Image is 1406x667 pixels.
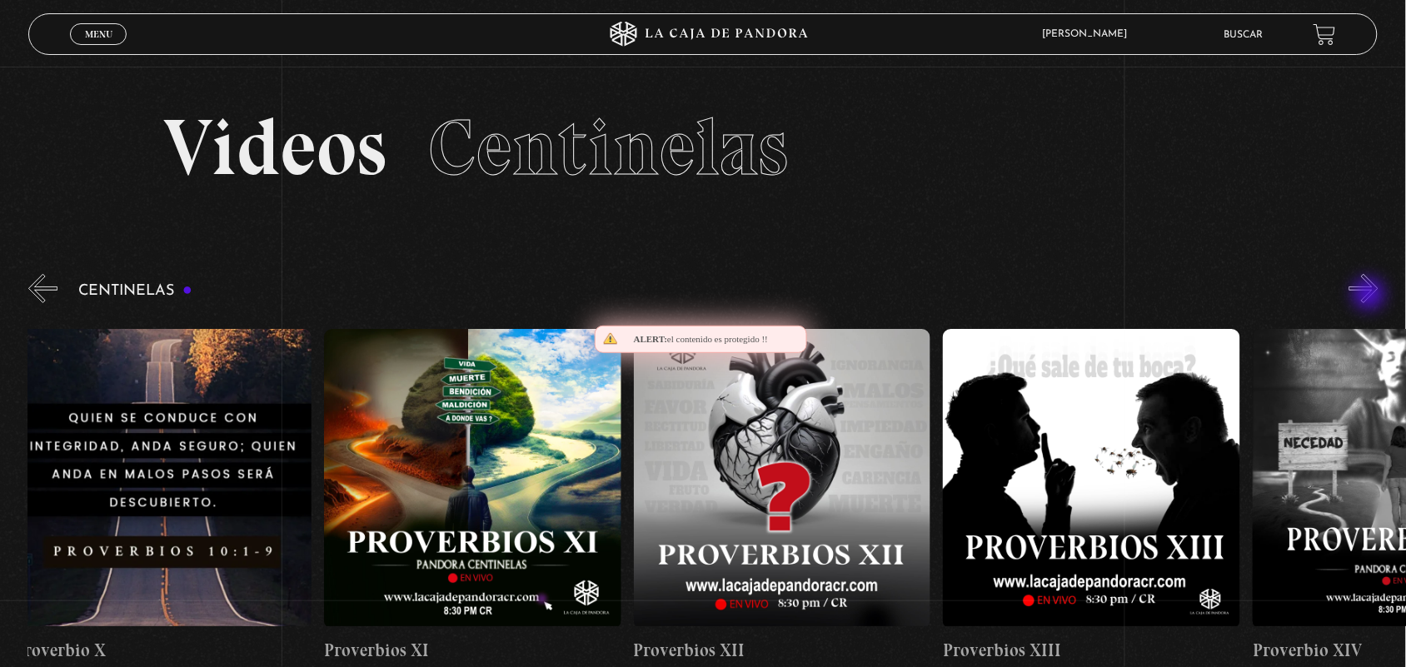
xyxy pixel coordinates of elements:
[634,334,667,344] span: Alert:
[943,637,1240,664] h4: Proverbios XIII
[14,637,312,664] h4: Proverbio X
[595,326,807,353] div: el contenido es protegido !!
[79,43,118,55] span: Cerrar
[85,29,112,39] span: Menu
[634,637,931,664] h4: Proverbios XII
[324,637,621,664] h4: Proverbios XI
[1035,29,1144,39] span: [PERSON_NAME]
[1224,30,1264,40] a: Buscar
[78,283,192,299] h3: Centinelas
[1349,274,1379,303] button: Next
[163,108,1243,187] h2: Videos
[428,100,789,195] span: Centinelas
[1314,23,1336,46] a: View your shopping cart
[28,274,57,303] button: Previous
